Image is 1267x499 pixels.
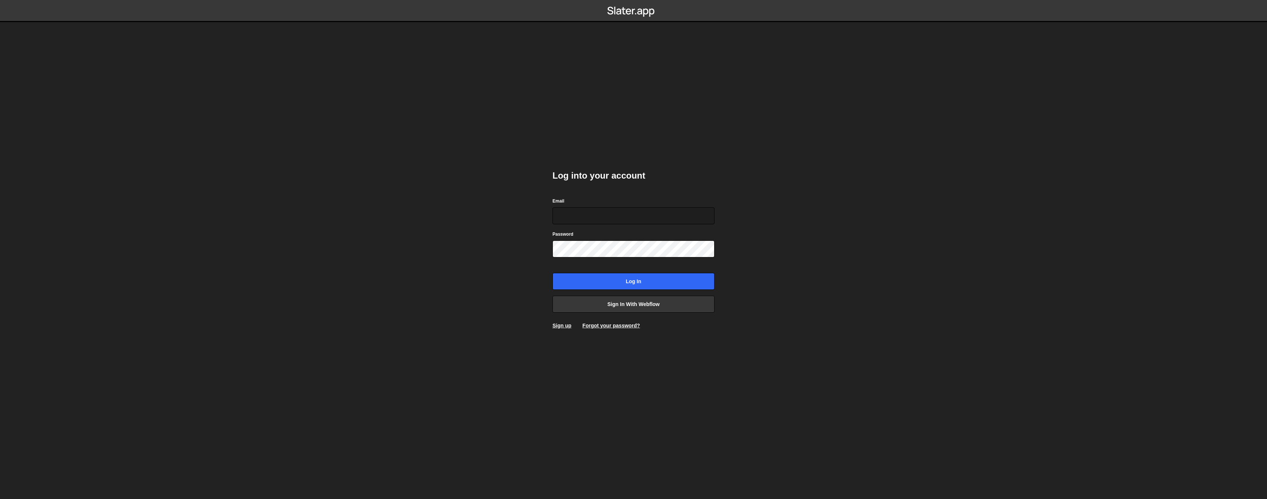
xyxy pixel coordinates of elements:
[552,296,715,313] a: Sign in with Webflow
[552,231,573,238] label: Password
[582,323,640,328] a: Forgot your password?
[552,273,715,290] input: Log in
[552,323,571,328] a: Sign up
[552,170,715,182] h2: Log into your account
[552,197,564,205] label: Email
